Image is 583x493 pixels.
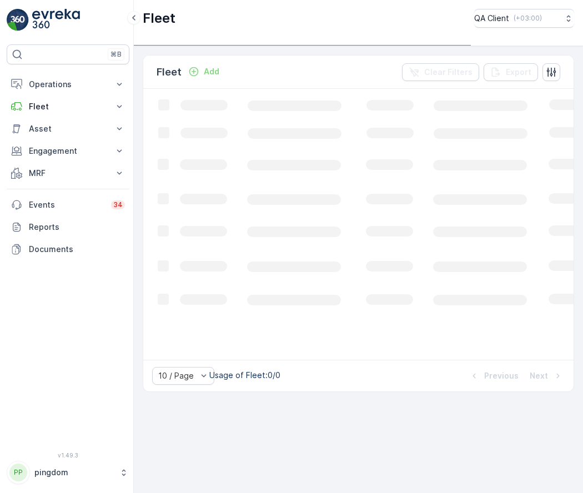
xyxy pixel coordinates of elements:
[29,222,125,233] p: Reports
[530,370,548,381] p: Next
[474,9,574,28] button: QA Client(+03:00)
[7,118,129,140] button: Asset
[7,194,129,216] a: Events34
[7,162,129,184] button: MRF
[143,9,175,27] p: Fleet
[113,200,123,209] p: 34
[484,63,538,81] button: Export
[29,101,107,112] p: Fleet
[29,123,107,134] p: Asset
[7,461,129,484] button: PPpingdom
[9,464,27,481] div: PP
[424,67,473,78] p: Clear Filters
[7,216,129,238] a: Reports
[468,369,520,383] button: Previous
[209,370,280,381] p: Usage of Fleet : 0/0
[7,452,129,459] span: v 1.49.3
[32,9,80,31] img: logo_light-DOdMpM7g.png
[157,64,182,80] p: Fleet
[7,95,129,118] button: Fleet
[29,244,125,255] p: Documents
[204,66,219,77] p: Add
[7,238,129,260] a: Documents
[7,140,129,162] button: Engagement
[29,145,107,157] p: Engagement
[29,168,107,179] p: MRF
[402,63,479,81] button: Clear Filters
[34,467,114,478] p: pingdom
[7,73,129,95] button: Operations
[474,13,509,24] p: QA Client
[506,67,531,78] p: Export
[110,50,122,59] p: ⌘B
[29,79,107,90] p: Operations
[7,9,29,31] img: logo
[484,370,519,381] p: Previous
[29,199,104,210] p: Events
[529,369,565,383] button: Next
[514,14,542,23] p: ( +03:00 )
[184,65,224,78] button: Add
